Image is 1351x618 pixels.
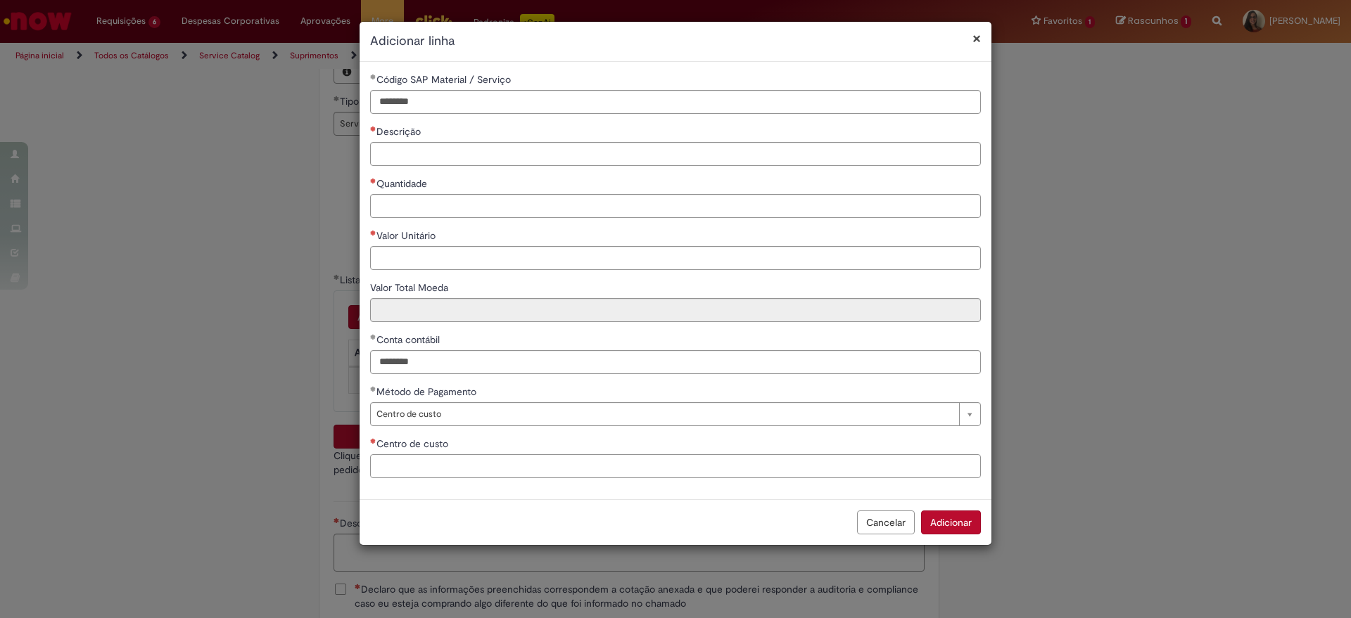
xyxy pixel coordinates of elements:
[370,126,376,131] span: Necessários
[376,125,424,138] span: Descrição
[370,298,981,322] input: Valor Total Moeda
[370,386,376,392] span: Obrigatório Preenchido
[370,334,376,340] span: Obrigatório Preenchido
[370,90,981,114] input: Código SAP Material / Serviço
[370,281,451,294] span: Somente leitura - Valor Total Moeda
[376,333,443,346] span: Conta contábil
[972,31,981,46] button: Fechar modal
[376,177,430,190] span: Quantidade
[370,246,981,270] input: Valor Unitário
[376,437,451,450] span: Centro de custo
[376,403,952,425] span: Centro de custo
[370,194,981,218] input: Quantidade
[857,510,915,534] button: Cancelar
[376,73,514,86] span: Código SAP Material / Serviço
[370,74,376,79] span: Obrigatório Preenchido
[921,510,981,534] button: Adicionar
[370,350,981,374] input: Conta contábil
[370,178,376,184] span: Necessários
[370,32,981,51] h2: Adicionar linha
[370,438,376,444] span: Necessários
[376,385,479,398] span: Método de Pagamento
[370,454,981,478] input: Centro de custo
[370,230,376,236] span: Necessários
[370,142,981,166] input: Descrição
[376,229,438,242] span: Valor Unitário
